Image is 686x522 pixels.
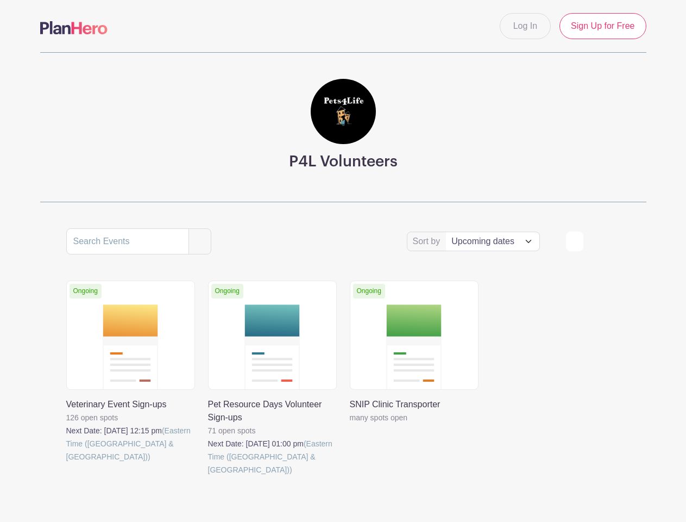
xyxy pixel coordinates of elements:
[413,235,444,248] label: Sort by
[66,228,189,254] input: Search Events
[559,13,646,39] a: Sign Up for Free
[500,13,551,39] a: Log In
[40,21,108,34] img: logo-507f7623f17ff9eddc593b1ce0a138ce2505c220e1c5a4e2b4648c50719b7d32.svg
[311,79,376,144] img: square%20black%20logo%20FB%20profile.jpg
[566,232,620,251] div: order and view
[289,153,398,171] h3: P4L Volunteers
